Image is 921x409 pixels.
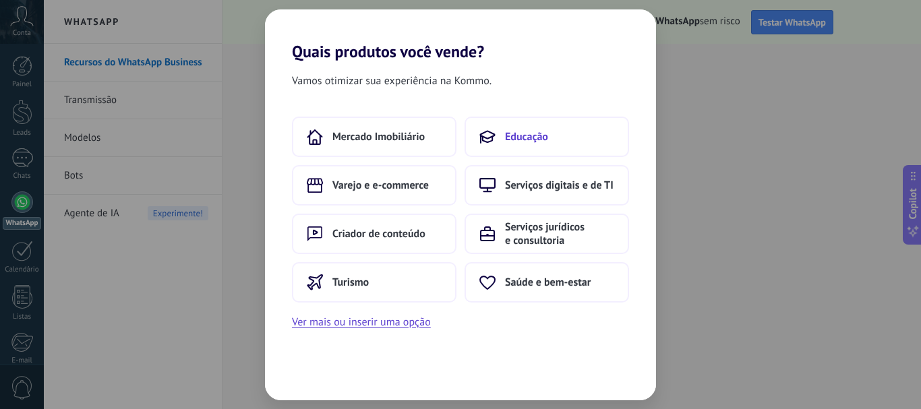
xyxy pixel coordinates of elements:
span: Educação [505,130,548,144]
span: Vamos otimizar sua experiência na Kommo. [292,72,492,90]
span: Serviços digitais e de TI [505,179,614,192]
span: Serviços jurídicos e consultoria [505,220,614,247]
button: Serviços digitais e de TI [465,165,629,206]
button: Criador de conteúdo [292,214,456,254]
span: Mercado Imobiliário [332,130,425,144]
span: Saúde e bem-estar [505,276,591,289]
button: Saúde e bem-estar [465,262,629,303]
span: Criador de conteúdo [332,227,425,241]
button: Varejo e e-commerce [292,165,456,206]
button: Serviços jurídicos e consultoria [465,214,629,254]
button: Ver mais ou inserir uma opção [292,313,431,331]
span: Varejo e e-commerce [332,179,429,192]
h2: Quais produtos você vende? [265,9,656,61]
span: Turismo [332,276,369,289]
button: Educação [465,117,629,157]
button: Mercado Imobiliário [292,117,456,157]
button: Turismo [292,262,456,303]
